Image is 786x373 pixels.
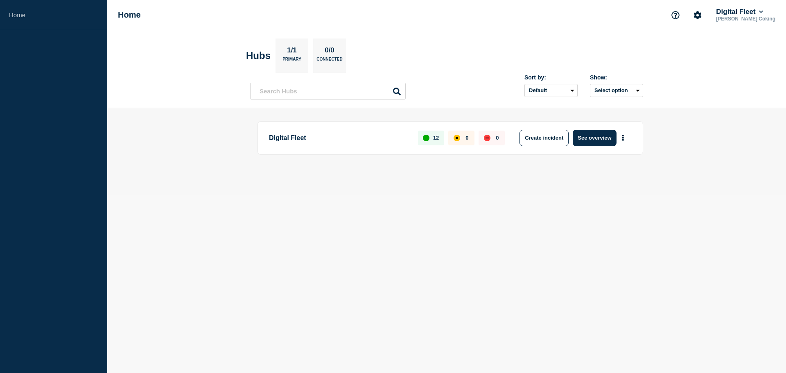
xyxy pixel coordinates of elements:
[590,74,643,81] div: Show:
[423,135,429,141] div: up
[454,135,460,141] div: affected
[433,135,439,141] p: 12
[519,130,569,146] button: Create incident
[269,130,409,146] p: Digital Fleet
[496,135,499,141] p: 0
[590,84,643,97] button: Select option
[282,57,301,66] p: Primary
[714,16,777,22] p: [PERSON_NAME] Coking
[689,7,706,24] button: Account settings
[322,46,338,57] p: 0/0
[618,130,628,145] button: More actions
[118,10,141,20] h1: Home
[284,46,300,57] p: 1/1
[465,135,468,141] p: 0
[250,83,406,99] input: Search Hubs
[667,7,684,24] button: Support
[524,84,578,97] select: Sort by
[316,57,342,66] p: Connected
[524,74,578,81] div: Sort by:
[484,135,490,141] div: down
[573,130,616,146] button: See overview
[714,8,765,16] button: Digital Fleet
[246,50,271,61] h2: Hubs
